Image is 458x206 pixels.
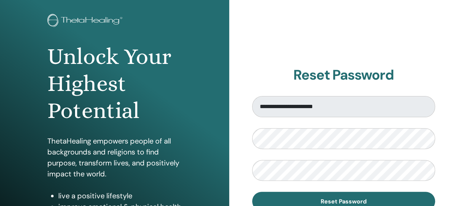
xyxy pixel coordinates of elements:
[321,198,367,205] span: Reset Password
[252,67,435,84] h2: Reset Password
[47,43,182,125] h1: Unlock Your Highest Potential
[58,190,182,201] li: live a positive lifestyle
[47,136,182,179] p: ThetaHealing empowers people of all backgrounds and religions to find purpose, transform lives, a...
